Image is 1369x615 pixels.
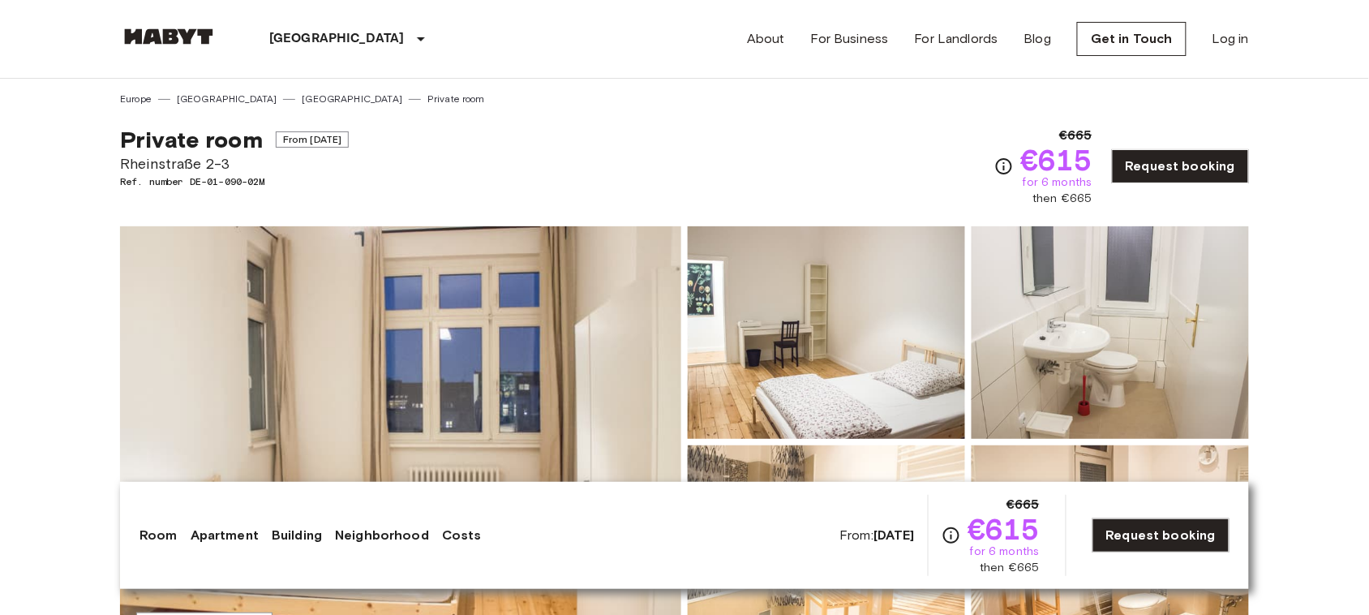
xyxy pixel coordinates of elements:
img: Picture of unit DE-01-090-02M [688,226,965,439]
span: then €665 [1032,191,1092,207]
a: Request booking [1112,149,1249,183]
img: Habyt [120,28,217,45]
span: €665 [1059,126,1092,145]
span: Ref. number DE-01-090-02M [120,174,349,189]
img: Picture of unit DE-01-090-02M [972,226,1249,439]
svg: Check cost overview for full price breakdown. Please note that discounts apply to new joiners onl... [994,157,1014,176]
span: €615 [968,514,1040,544]
span: From: [839,527,915,544]
a: About [747,29,785,49]
span: Private room [120,126,263,153]
span: then €665 [980,560,1039,576]
a: [GEOGRAPHIC_DATA] [302,92,402,106]
a: Costs [442,526,482,545]
span: From [DATE] [276,131,350,148]
svg: Check cost overview for full price breakdown. Please note that discounts apply to new joiners onl... [942,526,961,545]
span: Rheinstraße 2-3 [120,153,349,174]
a: Europe [120,92,152,106]
span: for 6 months [970,544,1040,560]
a: Request booking [1092,518,1230,553]
span: €665 [1006,495,1040,514]
a: Room [139,526,178,545]
a: Neighborhood [335,526,429,545]
a: Get in Touch [1077,22,1187,56]
a: For Business [811,29,889,49]
a: [GEOGRAPHIC_DATA] [177,92,277,106]
b: [DATE] [873,527,915,543]
a: Blog [1024,29,1052,49]
a: For Landlords [915,29,998,49]
a: Apartment [191,526,259,545]
a: Private room [427,92,485,106]
a: Log in [1212,29,1249,49]
a: Building [272,526,322,545]
span: €615 [1020,145,1092,174]
span: for 6 months [1023,174,1092,191]
p: [GEOGRAPHIC_DATA] [269,29,405,49]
